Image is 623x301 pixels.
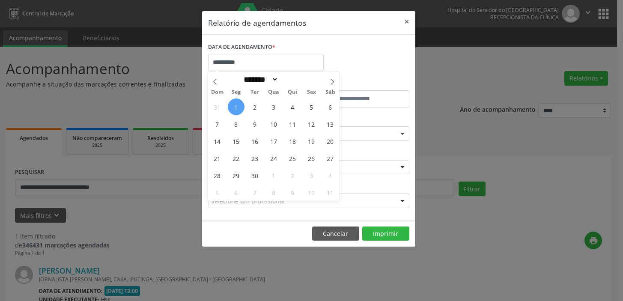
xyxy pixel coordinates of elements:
[245,89,264,95] span: Ter
[398,11,415,32] button: Close
[311,77,409,90] label: ATÉ
[265,116,282,132] span: Setembro 10, 2025
[228,184,244,201] span: Outubro 6, 2025
[322,150,338,167] span: Setembro 27, 2025
[247,98,263,115] span: Setembro 2, 2025
[208,41,275,54] label: DATA DE AGENDAMENTO
[284,184,301,201] span: Outubro 9, 2025
[208,89,227,95] span: Dom
[265,150,282,167] span: Setembro 24, 2025
[247,133,263,149] span: Setembro 16, 2025
[228,167,244,184] span: Setembro 29, 2025
[247,116,263,132] span: Setembro 9, 2025
[227,89,245,95] span: Seg
[303,133,319,149] span: Setembro 19, 2025
[312,226,359,241] button: Cancelar
[241,75,278,84] select: Month
[322,133,338,149] span: Setembro 20, 2025
[284,116,301,132] span: Setembro 11, 2025
[303,150,319,167] span: Setembro 26, 2025
[283,89,302,95] span: Qui
[228,150,244,167] span: Setembro 22, 2025
[303,167,319,184] span: Outubro 3, 2025
[302,89,321,95] span: Sex
[265,184,282,201] span: Outubro 8, 2025
[228,116,244,132] span: Setembro 8, 2025
[247,167,263,184] span: Setembro 30, 2025
[284,133,301,149] span: Setembro 18, 2025
[265,167,282,184] span: Outubro 1, 2025
[228,98,244,115] span: Setembro 1, 2025
[321,89,340,95] span: Sáb
[322,116,338,132] span: Setembro 13, 2025
[322,98,338,115] span: Setembro 6, 2025
[284,150,301,167] span: Setembro 25, 2025
[322,184,338,201] span: Outubro 11, 2025
[303,116,319,132] span: Setembro 12, 2025
[362,226,409,241] button: Imprimir
[284,98,301,115] span: Setembro 4, 2025
[265,133,282,149] span: Setembro 17, 2025
[209,167,226,184] span: Setembro 28, 2025
[303,98,319,115] span: Setembro 5, 2025
[209,116,226,132] span: Setembro 7, 2025
[228,133,244,149] span: Setembro 15, 2025
[303,184,319,201] span: Outubro 10, 2025
[208,17,306,28] h5: Relatório de agendamentos
[247,150,263,167] span: Setembro 23, 2025
[209,150,226,167] span: Setembro 21, 2025
[247,184,263,201] span: Outubro 7, 2025
[264,89,283,95] span: Qua
[209,133,226,149] span: Setembro 14, 2025
[209,98,226,115] span: Agosto 31, 2025
[265,98,282,115] span: Setembro 3, 2025
[209,184,226,201] span: Outubro 5, 2025
[211,197,285,206] span: Selecione um profissional
[284,167,301,184] span: Outubro 2, 2025
[278,75,307,84] input: Year
[322,167,338,184] span: Outubro 4, 2025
